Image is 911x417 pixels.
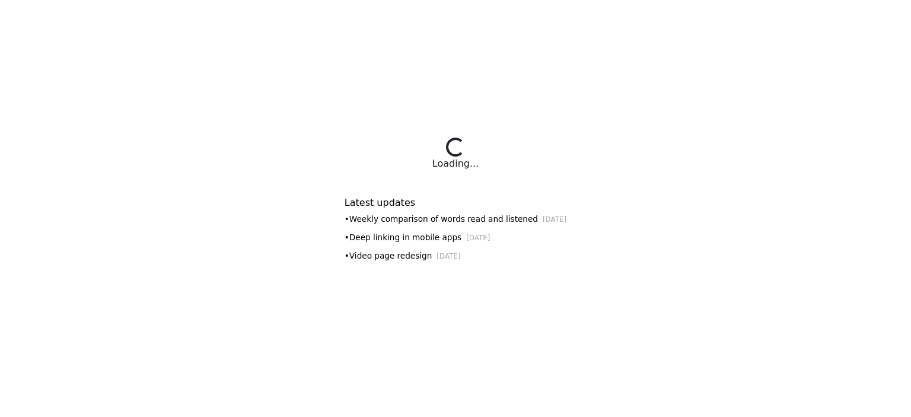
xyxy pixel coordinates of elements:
div: • Video page redesign [345,250,566,262]
small: [DATE] [437,252,460,260]
div: • Weekly comparison of words read and listened [345,213,566,225]
div: • Deep linking in mobile apps [345,231,566,244]
small: [DATE] [543,215,566,224]
h6: Latest updates [345,197,566,208]
small: [DATE] [466,234,490,242]
div: Loading... [432,157,479,171]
